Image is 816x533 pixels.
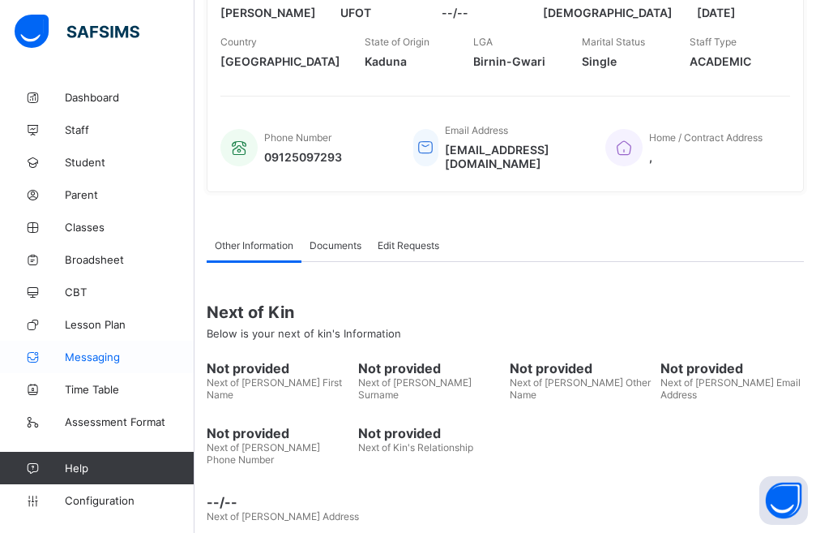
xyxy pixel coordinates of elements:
[65,494,194,507] span: Configuration
[207,441,320,466] span: Next of [PERSON_NAME] Phone Number
[358,441,473,453] span: Next of Kin's Relationship
[473,54,558,68] span: Birnin-Gwari
[649,150,763,164] span: ,
[543,6,673,19] span: [DEMOGRAPHIC_DATA]
[358,376,472,401] span: Next of [PERSON_NAME] Surname
[759,476,808,525] button: Open asap
[65,318,194,331] span: Lesson Plan
[264,150,342,164] span: 09125097293
[207,376,342,401] span: Next of [PERSON_NAME] First Name
[582,36,645,48] span: Marital Status
[207,327,401,340] span: Below is your next of kin's Information
[220,36,257,48] span: Country
[649,131,763,144] span: Home / Contract Address
[65,123,194,136] span: Staff
[340,6,417,19] span: UFOT
[510,376,651,401] span: Next of [PERSON_NAME] Other Name
[365,36,429,48] span: State of Origin
[378,239,439,251] span: Edit Requests
[207,510,359,522] span: Next of [PERSON_NAME] Address
[473,36,493,48] span: LGA
[65,286,194,299] span: CBT
[510,360,653,376] span: Not provided
[660,376,801,401] span: Next of [PERSON_NAME] Email Address
[65,415,194,428] span: Assessment Format
[358,360,502,376] span: Not provided
[582,54,666,68] span: Single
[15,15,139,49] img: safsims
[310,239,361,251] span: Documents
[690,36,737,48] span: Staff Type
[264,131,331,144] span: Phone Number
[65,156,194,169] span: Student
[65,462,194,475] span: Help
[65,188,194,201] span: Parent
[65,383,194,396] span: Time Table
[445,124,508,136] span: Email Address
[220,54,340,68] span: [GEOGRAPHIC_DATA]
[697,6,774,19] span: [DATE]
[220,6,316,19] span: [PERSON_NAME]
[207,494,804,510] span: --/--
[215,239,293,251] span: Other Information
[690,54,774,68] span: ACADEMIC
[65,350,194,363] span: Messaging
[207,303,804,322] span: Next of Kin
[660,360,804,376] span: Not provided
[365,54,449,68] span: Kaduna
[207,425,350,441] span: Not provided
[445,143,581,170] span: [EMAIL_ADDRESS][DOMAIN_NAME]
[65,253,194,266] span: Broadsheet
[442,6,519,19] span: --/--
[207,360,350,376] span: Not provided
[358,425,502,441] span: Not provided
[65,91,194,104] span: Dashboard
[65,221,194,234] span: Classes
